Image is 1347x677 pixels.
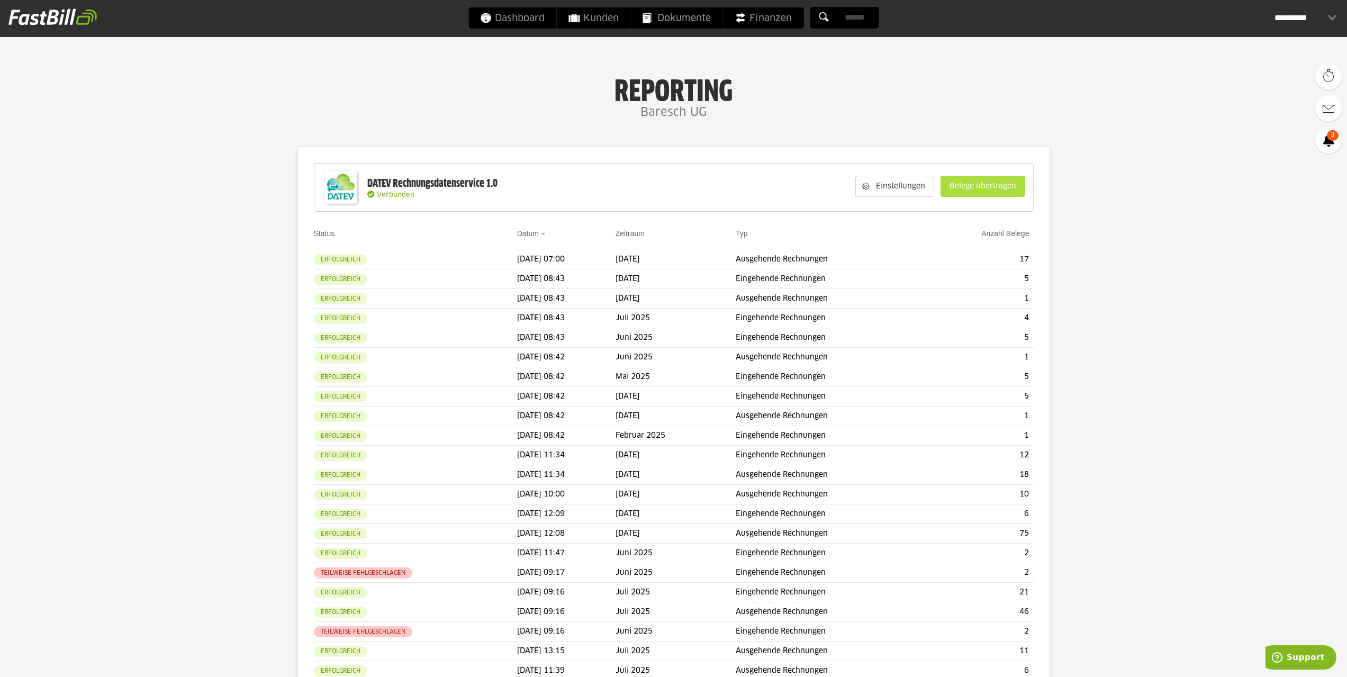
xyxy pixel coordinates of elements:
td: [DATE] 10:00 [517,485,616,504]
td: 1 [926,407,1033,426]
div: DATEV Rechnungsdatenservice 1.0 [367,177,498,191]
td: [DATE] 08:43 [517,269,616,289]
td: 2 [926,563,1033,583]
sl-badge: Erfolgreich [314,587,367,598]
td: [DATE] 11:47 [517,544,616,563]
td: 11 [926,642,1033,661]
sl-badge: Erfolgreich [314,411,367,422]
sl-badge: Erfolgreich [314,450,367,461]
sl-button: Belege übertragen [941,176,1025,197]
td: [DATE] 08:43 [517,309,616,328]
sl-badge: Erfolgreich [314,489,367,500]
td: 5 [926,328,1033,348]
td: Eingehende Rechnungen [736,367,926,387]
sl-badge: Erfolgreich [314,352,367,363]
td: 1 [926,426,1033,446]
sl-badge: Erfolgreich [314,372,367,383]
td: 18 [926,465,1033,485]
h1: Reporting [106,75,1241,102]
td: [DATE] [616,485,736,504]
td: Eingehende Rechnungen [736,387,926,407]
sl-badge: Erfolgreich [314,293,367,304]
td: [DATE] [616,446,736,465]
td: [DATE] 13:15 [517,642,616,661]
td: [DATE] 11:34 [517,465,616,485]
span: Finanzen [735,7,792,29]
td: Eingehende Rechnungen [736,544,926,563]
sl-badge: Erfolgreich [314,470,367,481]
td: Eingehende Rechnungen [736,622,926,642]
td: Eingehende Rechnungen [736,309,926,328]
a: Kunden [557,7,630,29]
td: 2 [926,622,1033,642]
td: 46 [926,602,1033,622]
td: 4 [926,309,1033,328]
td: 21 [926,583,1033,602]
td: [DATE] 08:42 [517,367,616,387]
td: [DATE] 09:17 [517,563,616,583]
img: DATEV-Datenservice Logo [320,166,362,209]
td: [DATE] 12:09 [517,504,616,524]
iframe: Öffnet ein Widget, in dem Sie weitere Informationen finden [1265,645,1336,672]
td: Eingehende Rechnungen [736,426,926,446]
td: [DATE] 07:00 [517,250,616,269]
td: Juni 2025 [616,348,736,367]
sl-badge: Erfolgreich [314,665,367,676]
td: Februar 2025 [616,426,736,446]
sl-badge: Erfolgreich [314,391,367,402]
td: 1 [926,348,1033,367]
sl-badge: Erfolgreich [314,548,367,559]
td: [DATE] 09:16 [517,583,616,602]
td: Ausgehende Rechnungen [736,465,926,485]
td: 5 [926,269,1033,289]
a: Datum [517,229,539,238]
td: Mai 2025 [616,367,736,387]
td: [DATE] [616,465,736,485]
td: Juli 2025 [616,309,736,328]
a: 3 [1315,127,1342,154]
a: Finanzen [723,7,803,29]
sl-badge: Erfolgreich [314,332,367,344]
td: Juni 2025 [616,622,736,642]
td: [DATE] [616,269,736,289]
td: [DATE] [616,289,736,309]
a: Status [314,229,335,238]
td: [DATE] 08:42 [517,348,616,367]
td: 75 [926,524,1033,544]
td: Ausgehende Rechnungen [736,348,926,367]
a: Anzahl Belege [981,229,1029,238]
a: Typ [736,229,748,238]
td: Eingehende Rechnungen [736,328,926,348]
td: Ausgehende Rechnungen [736,289,926,309]
td: [DATE] 11:34 [517,446,616,465]
td: Juni 2025 [616,544,736,563]
td: Eingehende Rechnungen [736,563,926,583]
sl-badge: Erfolgreich [314,274,367,285]
td: Ausgehende Rechnungen [736,642,926,661]
td: Juli 2025 [616,583,736,602]
td: Ausgehende Rechnungen [736,250,926,269]
td: 10 [926,485,1033,504]
td: 2 [926,544,1033,563]
sl-badge: Erfolgreich [314,430,367,441]
td: 6 [926,504,1033,524]
sl-badge: Erfolgreich [314,254,367,265]
td: [DATE] 09:16 [517,602,616,622]
img: sort_desc.gif [541,233,548,235]
sl-badge: Erfolgreich [314,509,367,520]
td: Eingehende Rechnungen [736,446,926,465]
td: 5 [926,367,1033,387]
td: [DATE] 08:42 [517,407,616,426]
td: [DATE] 08:42 [517,387,616,407]
td: [DATE] [616,407,736,426]
a: Dokumente [631,7,722,29]
td: [DATE] [616,387,736,407]
td: [DATE] [616,524,736,544]
td: [DATE] [616,504,736,524]
sl-badge: Erfolgreich [314,313,367,324]
img: fastbill_logo_white.png [8,8,97,25]
td: 12 [926,446,1033,465]
td: 5 [926,387,1033,407]
sl-badge: Erfolgreich [314,646,367,657]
